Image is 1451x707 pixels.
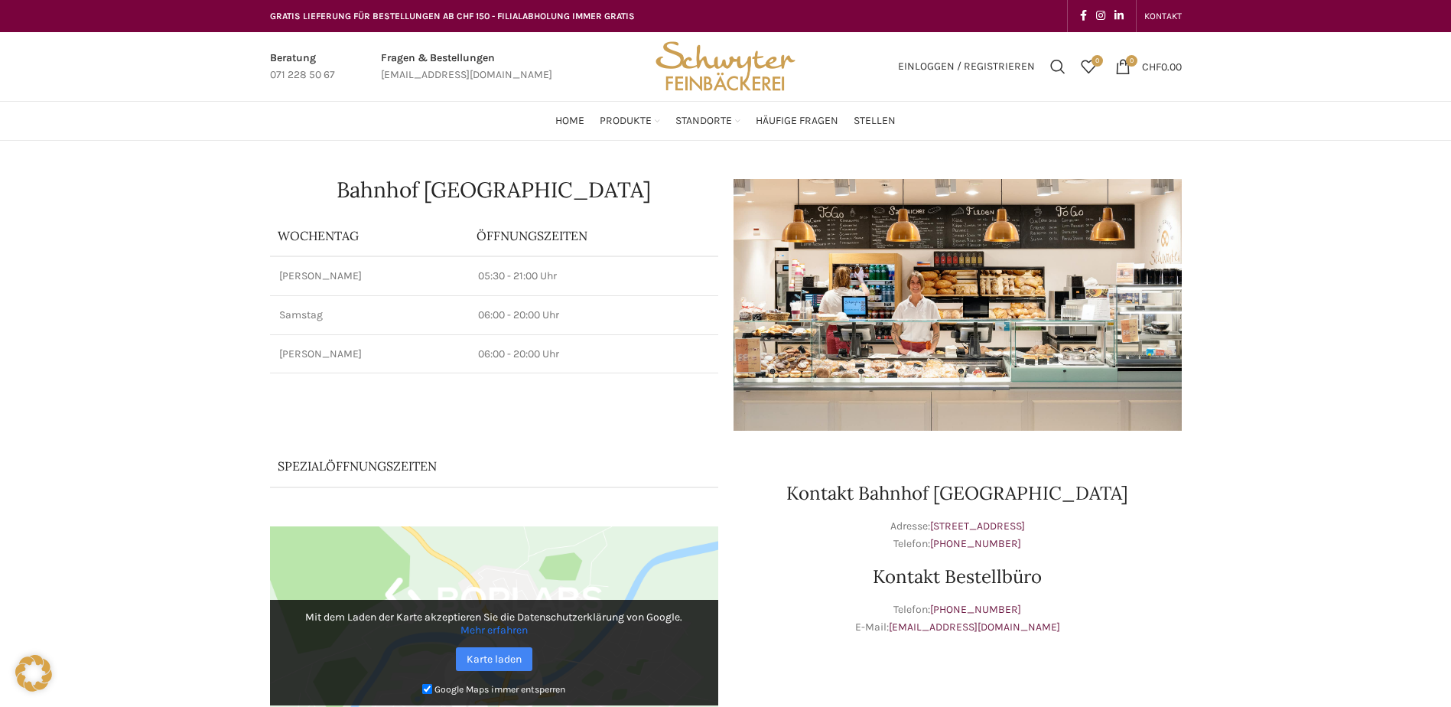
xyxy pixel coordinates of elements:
p: ÖFFNUNGSZEITEN [477,227,711,244]
a: KONTAKT [1144,1,1182,31]
p: 06:00 - 20:00 Uhr [478,347,709,362]
p: 05:30 - 21:00 Uhr [478,269,709,284]
a: Stellen [854,106,896,136]
a: Site logo [650,59,800,72]
span: 0 [1126,55,1137,67]
small: Google Maps immer entsperren [434,684,565,695]
img: Bäckerei Schwyter [650,32,800,101]
span: CHF [1142,60,1161,73]
div: Main navigation [262,106,1189,136]
a: Infobox link [381,50,552,84]
a: Home [555,106,584,136]
span: Häufige Fragen [756,114,838,129]
a: Produkte [600,106,660,136]
p: Spezialöffnungszeiten [278,458,668,474]
p: 06:00 - 20:00 Uhr [478,308,709,323]
a: [EMAIL_ADDRESS][DOMAIN_NAME] [889,621,1060,634]
h1: Bahnhof [GEOGRAPHIC_DATA] [270,179,718,200]
a: [PHONE_NUMBER] [930,603,1021,616]
a: Häufige Fragen [756,106,838,136]
a: [PHONE_NUMBER] [930,537,1021,550]
a: Einloggen / Registrieren [890,51,1043,82]
a: Facebook social link [1075,5,1092,27]
div: Secondary navigation [1137,1,1189,31]
a: Karte laden [456,647,532,671]
a: Instagram social link [1092,5,1110,27]
p: Adresse: Telefon: [734,518,1182,552]
a: Linkedin social link [1110,5,1128,27]
p: [PERSON_NAME] [279,269,460,284]
p: [PERSON_NAME] [279,347,460,362]
span: Standorte [675,114,732,129]
a: Infobox link [270,50,335,84]
h2: Kontakt Bahnhof [GEOGRAPHIC_DATA] [734,484,1182,503]
a: Standorte [675,106,740,136]
span: Produkte [600,114,652,129]
span: Stellen [854,114,896,129]
p: Wochentag [278,227,461,244]
div: Meine Wunschliste [1073,51,1104,82]
span: 0 [1092,55,1103,67]
a: Mehr erfahren [460,624,528,637]
p: Telefon: E-Mail: [734,601,1182,636]
span: GRATIS LIEFERUNG FÜR BESTELLUNGEN AB CHF 150 - FILIALABHOLUNG IMMER GRATIS [270,11,635,21]
p: Samstag [279,308,460,323]
h2: Kontakt Bestellbüro [734,568,1182,586]
a: [STREET_ADDRESS] [930,520,1025,533]
span: KONTAKT [1144,11,1182,21]
input: Google Maps immer entsperren [422,684,432,694]
span: Einloggen / Registrieren [898,61,1035,72]
bdi: 0.00 [1142,60,1182,73]
a: 0 [1073,51,1104,82]
a: 0 CHF0.00 [1108,51,1189,82]
span: Home [555,114,584,129]
a: Suchen [1043,51,1073,82]
p: Mit dem Laden der Karte akzeptieren Sie die Datenschutzerklärung von Google. [281,611,708,637]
